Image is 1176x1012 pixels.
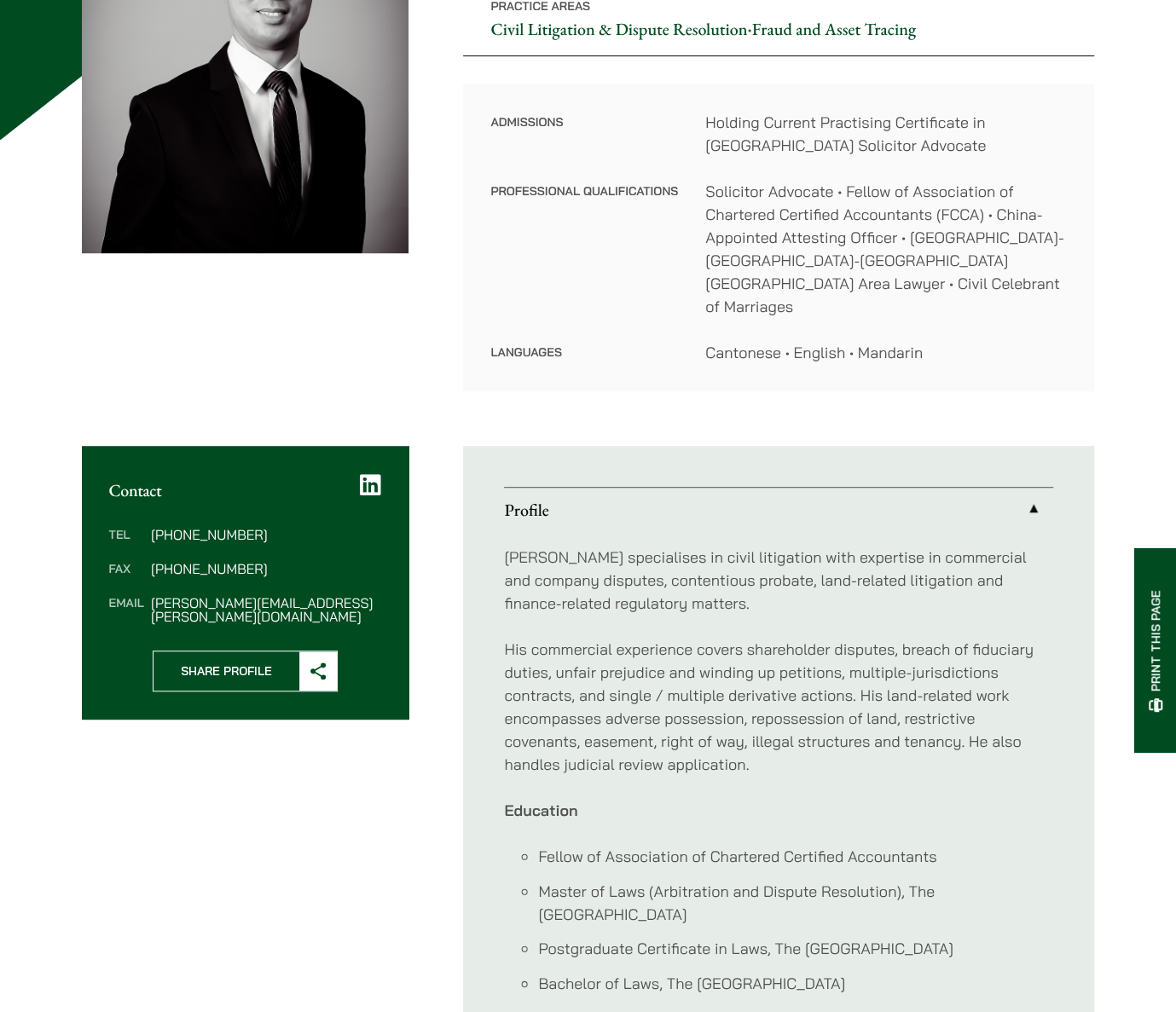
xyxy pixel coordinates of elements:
li: Master of Laws (Arbitration and Dispute Resolution), The [GEOGRAPHIC_DATA] [538,880,1053,926]
dt: Admissions [490,111,678,180]
a: Profile [504,488,1053,532]
a: Fraud and Asset Tracing [752,18,916,40]
li: Fellow of Association of Chartered Certified Accountants [538,845,1053,868]
dt: Languages [490,341,678,364]
span: Share Profile [154,651,299,691]
p: [PERSON_NAME] specialises in civil litigation with expertise in commercial and company disputes, ... [504,546,1053,615]
dd: Solicitor Advocate • Fellow of Association of Chartered Certified Accountants (FCCA) • China-Appo... [705,180,1067,318]
dd: [PHONE_NUMBER] [151,562,381,575]
dd: [PHONE_NUMBER] [151,528,381,541]
dd: [PERSON_NAME][EMAIL_ADDRESS][PERSON_NAME][DOMAIN_NAME] [151,596,381,623]
li: Bachelor of Laws, The [GEOGRAPHIC_DATA] [538,972,1053,995]
strong: Education [504,801,577,820]
h2: Contact [109,480,382,500]
p: His commercial experience covers shareholder disputes, breach of fiduciary duties, unfair prejudi... [504,638,1053,776]
dt: Tel [109,528,144,562]
button: Share Profile [153,651,338,691]
li: Postgraduate Certificate in Laws, The [GEOGRAPHIC_DATA] [538,937,1053,960]
dd: Cantonese • English • Mandarin [705,341,1067,364]
a: LinkedIn [360,473,381,497]
dt: Professional Qualifications [490,180,678,341]
a: Civil Litigation & Dispute Resolution [490,18,747,40]
dt: Email [109,596,144,623]
dt: Fax [109,562,144,596]
dd: Holding Current Practising Certificate in [GEOGRAPHIC_DATA] Solicitor Advocate [705,111,1067,157]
